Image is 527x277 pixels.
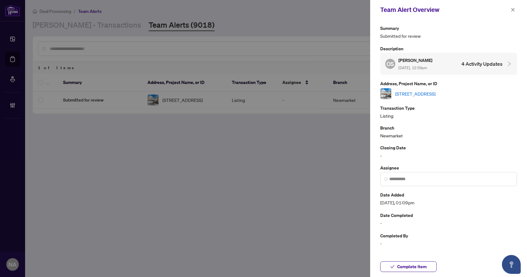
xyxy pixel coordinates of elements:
div: Newmarket [380,124,517,139]
div: - [380,144,517,159]
p: Date Added [380,191,517,198]
span: close [511,8,515,12]
span: check [390,264,395,269]
span: collapsed [506,61,512,67]
h5: [PERSON_NAME] [398,57,433,64]
button: Open asap [502,255,521,274]
p: Closing Date [380,144,517,151]
div: Listing [380,104,517,119]
p: Summary [380,25,517,32]
span: OS [386,59,394,68]
p: Transaction Type [380,104,517,112]
span: [DATE], 12:59pm [398,65,427,70]
span: - [380,240,517,247]
p: Branch [380,124,517,131]
h4: 4 Activity Updates [461,60,503,68]
div: OS[PERSON_NAME] [DATE], 12:59pm4 Activity Updates [380,53,517,75]
button: Complete Item [380,261,437,272]
span: Complete Item [397,262,427,272]
span: Submitted for review [380,32,517,40]
p: Date Completed [380,212,517,219]
span: - [380,219,517,227]
p: Description [380,45,517,52]
img: thumbnail-img [381,88,391,99]
p: Address, Project Name, or ID [380,80,517,87]
img: search_icon [384,177,388,181]
p: Completed By [380,232,517,239]
a: [STREET_ADDRESS] [395,90,435,97]
div: Team Alert Overview [380,5,509,14]
p: Assignee [380,164,517,171]
span: [DATE], 01:09pm [380,199,517,206]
